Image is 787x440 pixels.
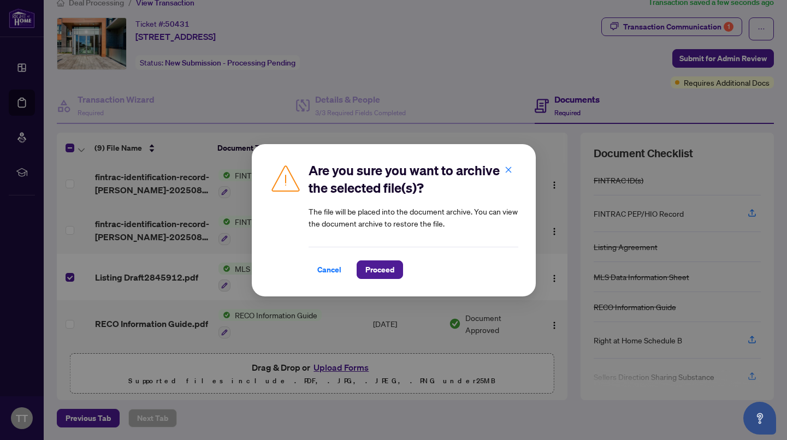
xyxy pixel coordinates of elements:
span: Cancel [317,261,341,278]
h2: Are you sure you want to archive the selected file(s)? [309,162,518,197]
button: Proceed [357,260,403,279]
span: close [505,165,512,173]
span: Proceed [365,261,394,278]
article: The file will be placed into the document archive. You can view the document archive to restore t... [309,205,518,229]
img: Caution Icon [269,162,302,194]
button: Cancel [309,260,350,279]
button: Open asap [743,402,776,435]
